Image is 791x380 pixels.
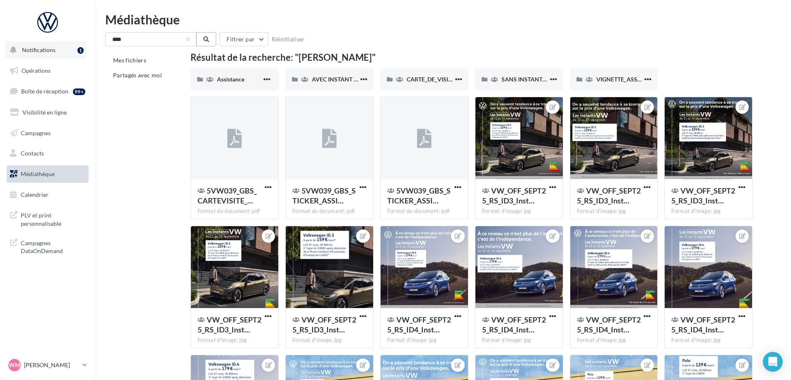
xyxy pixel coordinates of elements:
div: Format d'image: jpg [482,208,556,215]
span: 5VW039_GBS_STICKER_ASSISTANCE_35x50mm_VW_E1_2_HD [387,186,451,205]
span: Calendrier [21,191,48,198]
a: Boîte de réception99+ [5,82,90,100]
div: 1 [77,47,84,54]
div: Résultat de la recherche: "[PERSON_NAME]" [191,53,752,62]
span: VW_OFF_SEPT25_RS_ID4_InstantVW_INSTAGRAM [671,315,735,334]
div: Format d'image: jpg [198,337,272,344]
button: Réinitialiser [268,34,308,44]
span: VW_OFF_SEPT25_RS_ID3_InstantVW_GMB [577,186,641,205]
span: VW_OFF_SEPT25_RS_ID4_InstantVW_CARRE [387,315,451,334]
span: SANS INSTANT VW [502,76,554,83]
div: Format d'image: jpg [577,337,651,344]
a: Campagnes [5,124,90,142]
div: Format d'image: jpg [387,337,461,344]
span: Mes fichiers [113,57,146,64]
p: [PERSON_NAME] [24,361,79,369]
div: Open Intercom Messenger [763,352,783,372]
div: Format d'image: jpg [292,337,367,344]
a: Campagnes DataOnDemand [5,234,90,258]
div: 99+ [73,88,85,95]
div: Format du document: pdf [292,208,367,215]
div: Format d'image: jpg [671,337,745,344]
span: VW_OFF_SEPT25_RS_ID4_InstantVW_GMB [482,315,546,334]
span: Campagnes [21,129,51,136]
span: VW_OFF_SEPT25_RS_ID3_InstantVW_CARRE [482,186,546,205]
span: Campagnes DataOnDemand [21,237,85,255]
span: CARTE_DE_VISITE_ASSISTANCE [407,76,492,83]
span: 5VW039_GBS_CARTEVISITE_85x55mm_ASSISTANCE_VW_E1_HDperso [198,186,257,205]
span: AVEC INSTANT VW [312,76,364,83]
span: Assistance [217,76,244,83]
span: Visibilité en ligne [22,109,67,116]
span: Boîte de réception [21,88,68,95]
span: Médiathèque [21,170,55,177]
div: Format du document: pdf [387,208,461,215]
span: VW_OFF_SEPT25_RS_ID3_InstantVW_STORY [292,315,356,334]
div: Format d'image: jpg [577,208,651,215]
a: Médiathèque [5,165,90,183]
span: VW_OFF_SEPT25_RS_ID4_InstantVW_GMB_720x720 [577,315,641,334]
a: Opérations [5,62,90,79]
div: Médiathèque [105,13,781,26]
button: Filtrer par [219,32,268,46]
a: PLV et print personnalisable [5,206,90,231]
span: Opérations [22,67,51,74]
span: PLV et print personnalisable [21,210,85,227]
a: Visibilité en ligne [5,104,90,121]
span: VIGNETTE_ASSISTANCE [596,76,661,83]
button: Notifications 1 [5,41,87,59]
span: Partagés avec moi [113,72,162,79]
div: Format d'image: jpg [482,337,556,344]
span: Notifications [22,46,55,53]
a: Calendrier [5,186,90,203]
a: Contacts [5,145,90,162]
span: VW_OFF_SEPT25_RS_ID3_InstantVW_INSTAGRAM [198,315,261,334]
div: Format du document: pdf [198,208,272,215]
a: WM [PERSON_NAME] [7,357,89,373]
span: 5VW039_GBS_STICKER_ASSISTANCE_35x50mm_VW_E1_1_HD [292,186,356,205]
span: Contacts [21,150,44,157]
span: WM [9,361,20,369]
span: VW_OFF_SEPT25_RS_ID3_InstantVW_GMB_720x720 [671,186,735,205]
div: Format d'image: jpg [671,208,745,215]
